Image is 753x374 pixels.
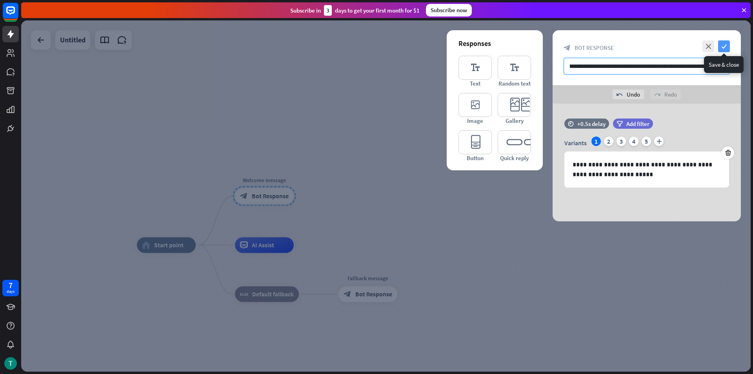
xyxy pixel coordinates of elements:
[575,44,614,51] span: Bot Response
[6,3,30,27] button: Open LiveChat chat widget
[577,120,606,128] div: +0.5s delay
[718,40,730,52] i: check
[702,40,714,52] i: close
[290,5,420,16] div: Subscribe in days to get your first month for $1
[654,91,660,98] i: redo
[617,121,623,127] i: filter
[324,5,332,16] div: 3
[613,89,644,99] div: Undo
[642,137,651,146] div: 5
[568,121,574,126] i: time
[604,137,613,146] div: 2
[7,289,15,294] div: days
[426,4,472,16] div: Subscribe now
[564,44,571,51] i: block_bot_response
[564,139,587,147] span: Variants
[629,137,638,146] div: 4
[654,137,664,146] i: plus
[9,282,13,289] div: 7
[650,89,681,99] div: Redo
[617,137,626,146] div: 3
[626,120,649,128] span: Add filter
[617,91,623,98] i: undo
[2,280,19,296] a: 7 days
[591,137,601,146] div: 1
